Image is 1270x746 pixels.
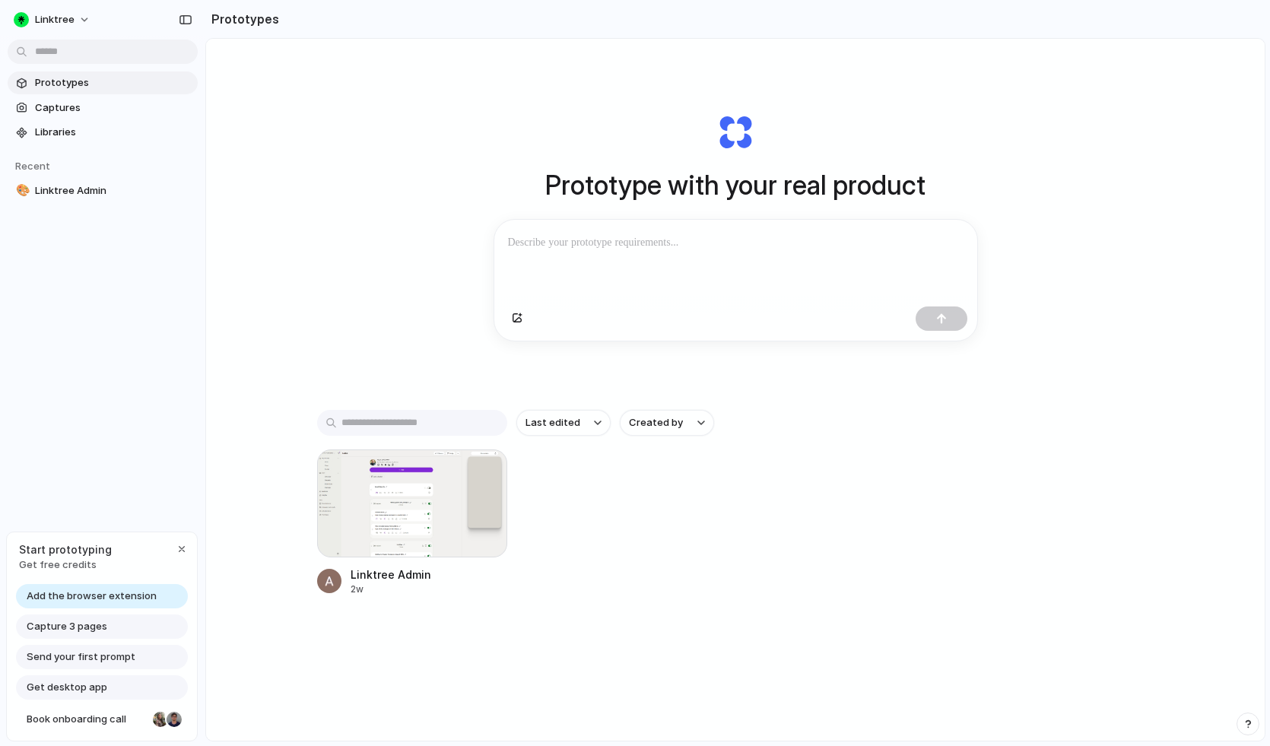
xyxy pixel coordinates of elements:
[205,10,279,28] h2: Prototypes
[27,712,147,727] span: Book onboarding call
[525,415,580,430] span: Last edited
[351,567,431,583] div: Linktree Admin
[16,707,188,732] a: Book onboarding call
[545,165,926,205] h1: Prototype with your real product
[8,179,198,202] a: 🎨Linktree Admin
[35,183,192,198] span: Linktree Admin
[19,557,112,573] span: Get free credits
[35,12,75,27] span: Linktree
[27,589,157,604] span: Add the browser extension
[35,75,192,90] span: Prototypes
[8,8,98,32] button: Linktree
[16,675,188,700] a: Get desktop app
[629,415,683,430] span: Created by
[351,583,431,596] div: 2w
[8,97,198,119] a: Captures
[8,71,198,94] a: Prototypes
[16,584,188,608] a: Add the browser extension
[35,125,192,140] span: Libraries
[27,680,107,695] span: Get desktop app
[27,619,107,634] span: Capture 3 pages
[16,182,27,199] div: 🎨
[317,449,507,596] a: Linktree AdminLinktree Admin2w
[19,541,112,557] span: Start prototyping
[35,100,192,116] span: Captures
[516,410,611,436] button: Last edited
[14,183,29,198] button: 🎨
[165,710,183,729] div: Christian Iacullo
[151,710,170,729] div: Nicole Kubica
[8,121,198,144] a: Libraries
[620,410,714,436] button: Created by
[15,160,50,172] span: Recent
[27,649,135,665] span: Send your first prompt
